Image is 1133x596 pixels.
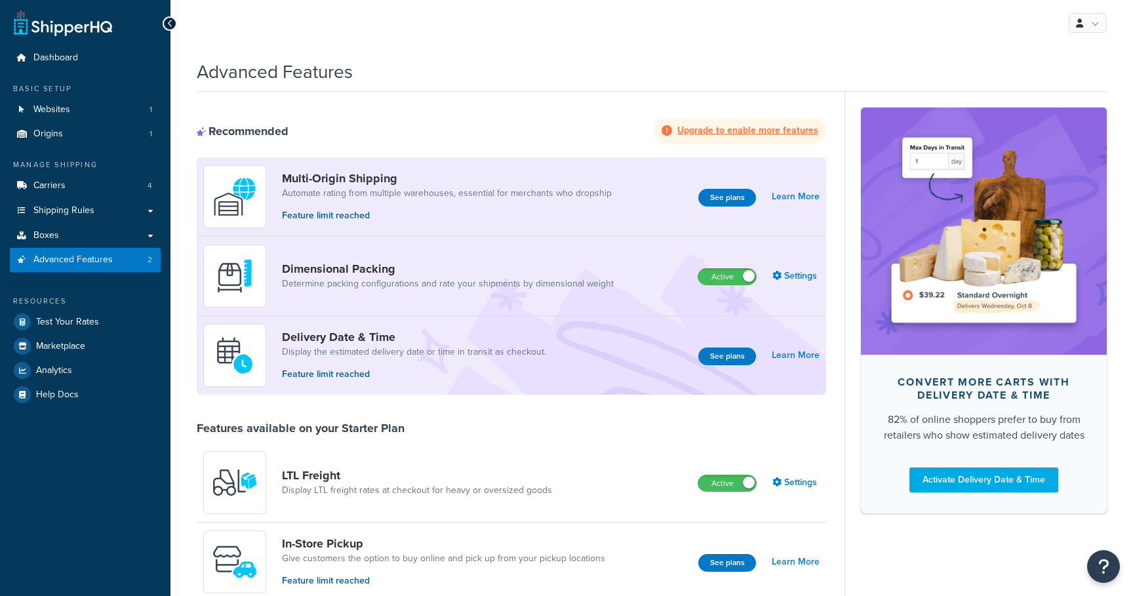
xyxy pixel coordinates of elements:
span: Origins [33,129,63,140]
div: Basic Setup [10,83,161,94]
a: Determine packing configurations and rate your shipments by dimensional weight [282,277,614,290]
img: y79ZsPf0fXUFUhFXDzUgf+ktZg5F2+ohG75+v3d2s1D9TjoU8PiyCIluIjV41seZevKCRuEjTPPOKHJsQcmKCXGdfprl3L4q7... [212,460,258,506]
a: Boxes [10,224,161,248]
a: See plans [698,554,756,572]
span: 1 [149,104,152,115]
label: Active [698,475,756,491]
a: Activate Delivery Date & Time [909,467,1058,492]
a: Learn More [772,188,820,206]
img: wfgcfpwTIucLEAAAAASUVORK5CYII= [212,539,258,585]
a: Learn More [772,346,820,365]
span: 4 [148,180,152,191]
a: Settings [772,473,820,492]
a: Analytics [10,359,161,382]
span: Boxes [33,230,59,241]
span: Advanced Features [33,254,113,266]
p: Feature limit reached [282,574,605,588]
a: See plans [698,348,756,365]
img: WatD5o0RtDAAAAAElFTkSuQmCC [212,174,258,220]
a: Shipping Rules [10,199,161,223]
strong: Upgrade to enable more features [677,123,818,137]
a: Help Docs [10,383,161,407]
label: Active [698,269,756,285]
a: Learn More [772,553,820,571]
a: In-Store Pickup [282,536,605,551]
span: Shipping Rules [33,205,94,216]
span: Test Your Rates [36,317,99,328]
a: Settings [772,267,820,285]
a: Carriers4 [10,174,161,198]
span: Carriers [33,180,66,191]
img: gfkeb5ejjkALwAAAABJRU5ErkJggg== [212,332,258,378]
a: Dimensional Packing [282,262,614,276]
a: See plans [698,189,756,207]
span: Help Docs [36,389,79,401]
a: Dashboard [10,46,161,70]
div: Manage Shipping [10,159,161,170]
span: Websites [33,104,70,115]
div: 82% of online shoppers prefer to buy from retailers who show estimated delivery dates [882,412,1086,443]
a: Multi-Origin Shipping [282,171,612,186]
h1: Advanced Features [197,59,353,85]
a: Origins1 [10,122,161,146]
p: Feature limit reached [282,209,612,223]
span: Dashboard [33,52,78,64]
a: Delivery Date & Time [282,330,546,344]
li: Origins [10,122,161,146]
span: Marketplace [36,341,85,352]
img: DTVBYsAAAAAASUVORK5CYII= [212,253,258,299]
p: Feature limit reached [282,367,546,382]
a: Display LTL freight rates at checkout for heavy or oversized goods [282,484,552,497]
button: Open Resource Center [1087,550,1120,583]
div: Resources [10,296,161,307]
span: 2 [148,254,152,266]
div: Features available on your Starter Plan [197,421,405,435]
a: Automate rating from multiple warehouses, essential for merchants who dropship [282,187,612,200]
a: Test Your Rates [10,310,161,334]
a: Websites1 [10,98,161,122]
li: Advanced Features [10,248,161,272]
a: Give customers the option to buy online and pick up from your pickup locations [282,552,605,565]
li: Websites [10,98,161,122]
a: LTL Freight [282,468,552,483]
a: Marketplace [10,334,161,358]
span: Analytics [36,365,72,376]
a: Display the estimated delivery date or time in transit as checkout. [282,346,546,359]
div: Convert more carts with delivery date & time [882,376,1086,402]
a: Advanced Features2 [10,248,161,272]
div: Recommended [197,124,288,138]
li: Carriers [10,174,161,198]
img: feature-image-ddt-36eae7f7280da8017bfb280eaccd9c446f90b1fe08728e4019434db127062ab4.png [881,127,1087,334]
span: 1 [149,129,152,140]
